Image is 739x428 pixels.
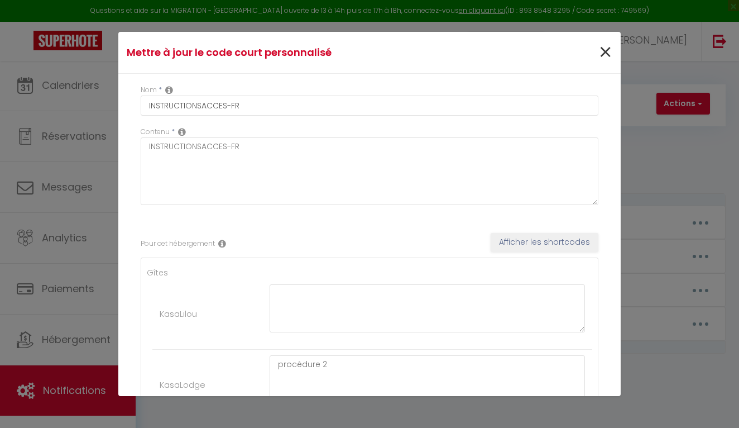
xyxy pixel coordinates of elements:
input: Custom code name [141,96,598,116]
button: Open LiveChat chat widget [9,4,42,38]
button: Afficher les shortcodes [491,233,598,252]
span: × [598,36,612,69]
h4: Mettre à jour le code court personnalisé [127,45,445,60]
label: KasaLilou [160,307,197,321]
label: Nom [141,85,157,96]
i: Rental [218,239,226,248]
button: Close [598,41,612,65]
label: Contenu [141,127,170,137]
i: Replacable content [178,127,186,136]
label: KasaLodge [160,378,205,392]
i: Custom short code name [165,85,173,94]
label: Pour cet hébergement [141,239,215,249]
label: Gîtes [147,267,168,279]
